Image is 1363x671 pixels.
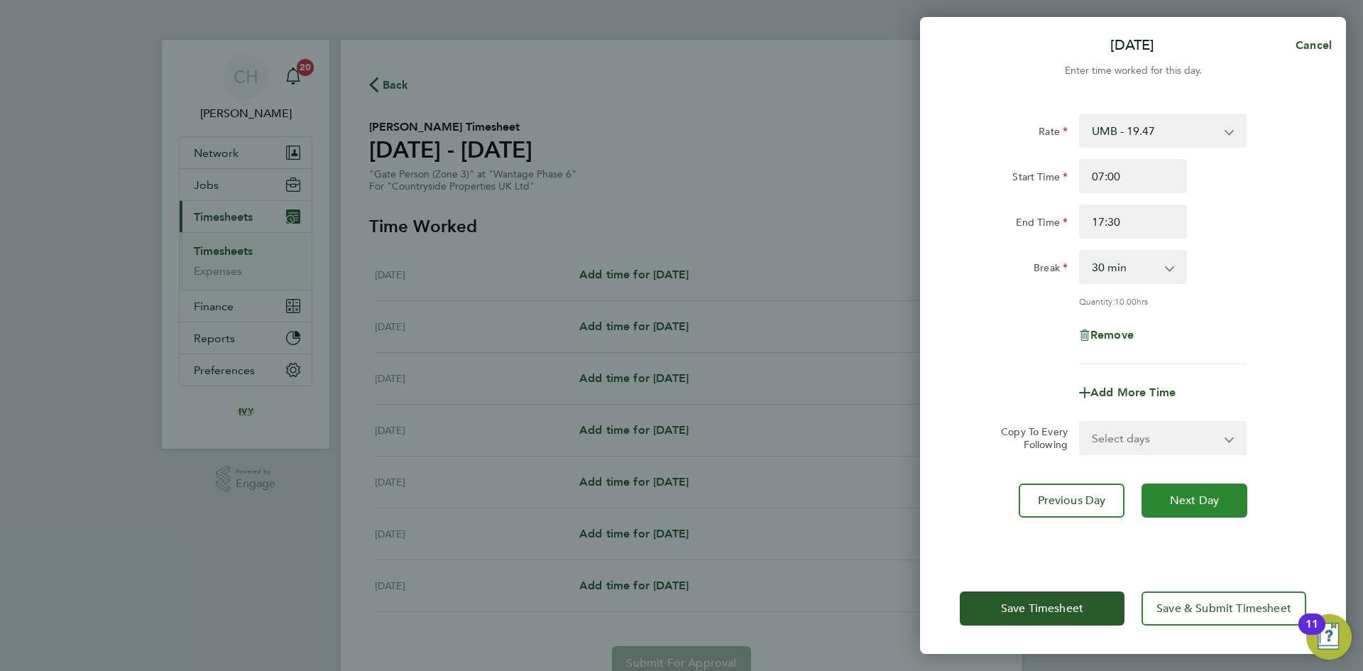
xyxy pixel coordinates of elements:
[1090,386,1176,399] span: Add More Time
[1038,493,1106,508] span: Previous Day
[1305,624,1318,643] div: 11
[1001,601,1083,616] span: Save Timesheet
[1079,387,1176,398] button: Add More Time
[1079,329,1134,341] button: Remove
[1273,31,1346,60] button: Cancel
[1079,295,1247,307] div: Quantity: hrs
[1156,601,1291,616] span: Save & Submit Timesheet
[1306,614,1352,660] button: Open Resource Center, 11 new notifications
[1110,36,1154,55] p: [DATE]
[990,425,1068,451] label: Copy To Every Following
[1019,484,1124,518] button: Previous Day
[1039,125,1068,142] label: Rate
[1115,295,1137,307] span: 10.00
[960,591,1124,626] button: Save Timesheet
[1142,591,1306,626] button: Save & Submit Timesheet
[1012,170,1068,187] label: Start Time
[1079,159,1187,193] input: E.g. 08:00
[1016,216,1068,233] label: End Time
[1142,484,1247,518] button: Next Day
[1170,493,1219,508] span: Next Day
[1090,328,1134,342] span: Remove
[1291,38,1332,52] span: Cancel
[1034,261,1068,278] label: Break
[1079,204,1187,239] input: E.g. 18:00
[920,62,1346,80] div: Enter time worked for this day.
